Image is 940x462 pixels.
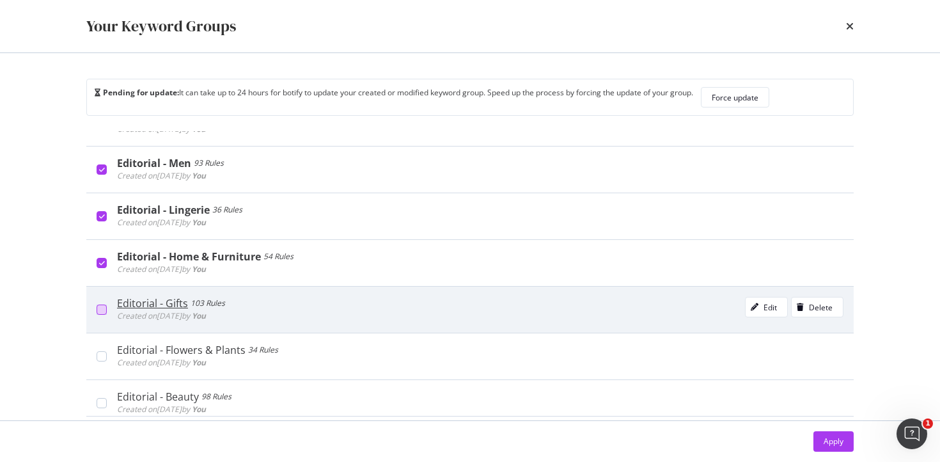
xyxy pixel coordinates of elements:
[846,15,854,37] div: times
[117,357,206,368] span: Created on [DATE] by
[824,436,843,447] div: Apply
[712,92,758,103] div: Force update
[701,87,769,108] button: Force update
[117,217,206,228] span: Created on [DATE] by
[263,250,294,263] div: 54 Rules
[117,170,206,181] span: Created on [DATE] by
[192,170,206,181] b: You
[86,15,236,37] div: Your Keyword Groups
[117,297,188,310] div: Editorial - Gifts
[95,87,693,108] div: It can take up to 24 hours for botify to update your created or modified keyword group. Speed up ...
[923,418,933,429] span: 1
[194,157,224,170] div: 93 Rules
[764,302,777,313] div: Edit
[192,310,206,321] b: You
[117,157,191,170] div: Editorial - Men
[86,417,228,447] button: Create a new Keyword Group
[191,297,225,310] div: 103 Rules
[192,357,206,368] b: You
[117,264,206,275] span: Created on [DATE] by
[212,203,242,216] div: 36 Rules
[192,404,206,415] b: You
[117,344,246,356] div: Editorial - Flowers & Plants
[117,404,206,415] span: Created on [DATE] by
[117,390,199,403] div: Editorial - Beauty
[192,264,206,275] b: You
[745,297,788,317] button: Edit
[192,217,206,228] b: You
[897,418,927,449] iframe: Intercom live chat
[103,87,179,98] b: Pending for update:
[813,431,854,452] button: Apply
[117,310,206,321] span: Created on [DATE] by
[117,250,261,263] div: Editorial - Home & Furniture
[809,302,833,313] div: Delete
[117,203,210,216] div: Editorial - Lingerie
[791,297,843,317] button: Delete
[201,390,231,403] div: 98 Rules
[248,344,278,356] div: 34 Rules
